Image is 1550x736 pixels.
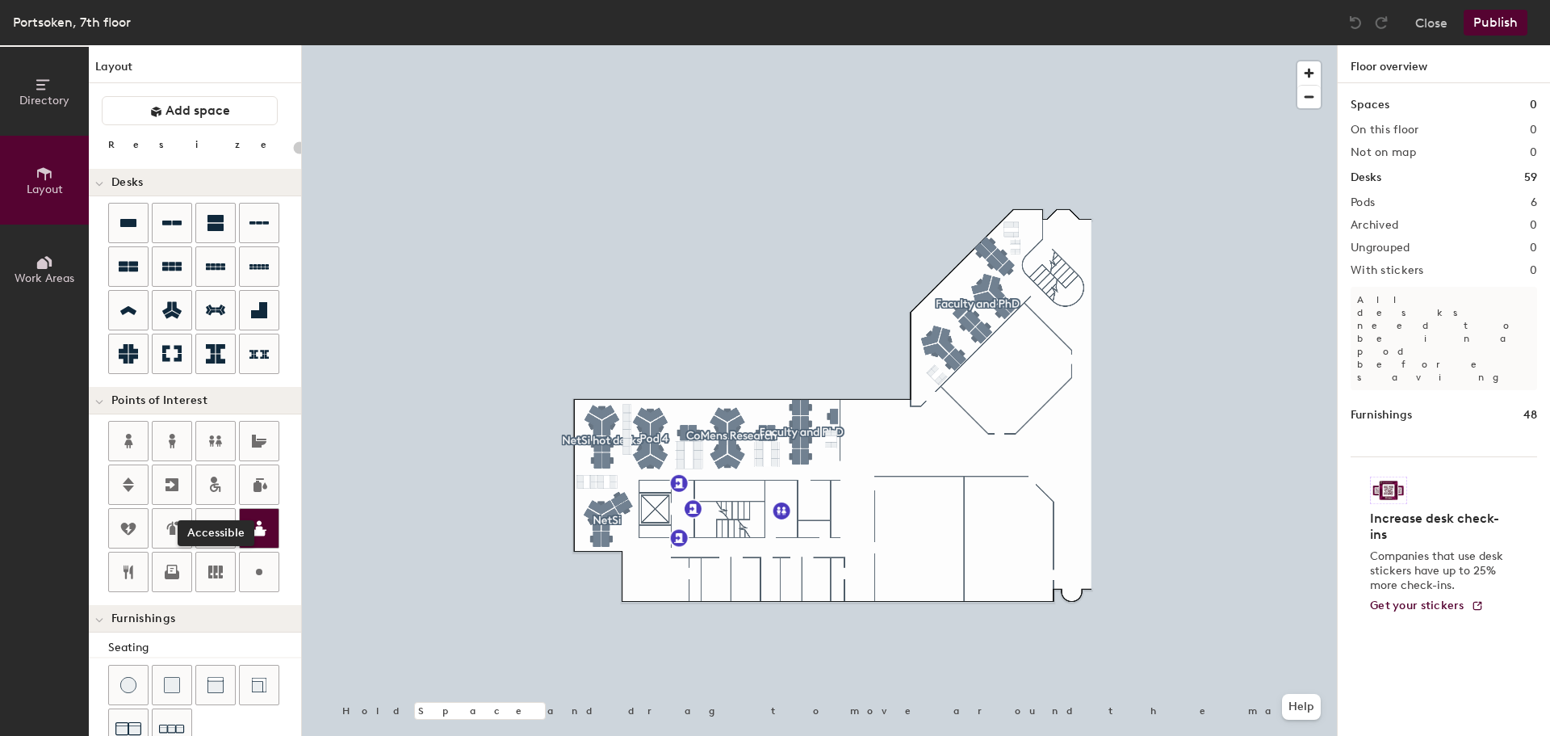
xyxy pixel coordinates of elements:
button: Add space [102,96,278,125]
h1: Spaces [1351,96,1389,114]
img: Undo [1347,15,1364,31]
button: Accessible [195,465,236,505]
h2: 6 [1531,196,1537,209]
h1: Layout [89,58,301,83]
h2: Not on map [1351,146,1416,159]
button: Stool [108,665,149,705]
h2: On this floor [1351,124,1419,137]
span: Furnishings [111,612,175,625]
h2: 0 [1530,219,1537,232]
h2: Pods [1351,196,1375,209]
img: Couch (middle) [207,677,224,693]
h2: 0 [1530,264,1537,277]
h1: 0 [1530,96,1537,114]
img: Redo [1373,15,1389,31]
span: Directory [19,94,69,107]
span: Desks [111,176,143,189]
h2: With stickers [1351,264,1424,277]
span: Points of Interest [111,394,207,407]
img: Cushion [164,677,180,693]
button: Help [1282,694,1321,720]
h1: Desks [1351,169,1381,187]
h2: Ungrouped [1351,242,1410,254]
span: Layout [27,183,63,196]
div: Seating [108,639,301,657]
span: Work Areas [15,271,74,285]
h2: 0 [1530,146,1537,159]
div: Resize [108,138,287,151]
h1: 48 [1523,406,1537,424]
img: Sticker logo [1370,477,1407,504]
div: Portsoken, 7th floor [13,12,131,32]
h2: 0 [1530,124,1537,137]
button: Close [1415,10,1447,36]
span: Add space [165,103,230,119]
h2: 0 [1530,242,1537,254]
button: Cushion [152,665,192,705]
p: Companies that use desk stickers have up to 25% more check-ins. [1370,549,1508,593]
img: Couch (corner) [251,677,267,693]
img: Stool [120,677,136,693]
p: All desks need to be in a pod before saving [1351,287,1537,390]
a: Get your stickers [1370,599,1484,613]
h1: Furnishings [1351,406,1412,424]
button: Couch (corner) [239,665,279,705]
h1: Floor overview [1338,45,1550,83]
h4: Increase desk check-ins [1370,511,1508,543]
button: Couch (middle) [195,665,236,705]
span: Get your stickers [1370,599,1464,612]
h2: Archived [1351,219,1398,232]
button: Publish [1464,10,1527,36]
h1: 59 [1524,169,1537,187]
